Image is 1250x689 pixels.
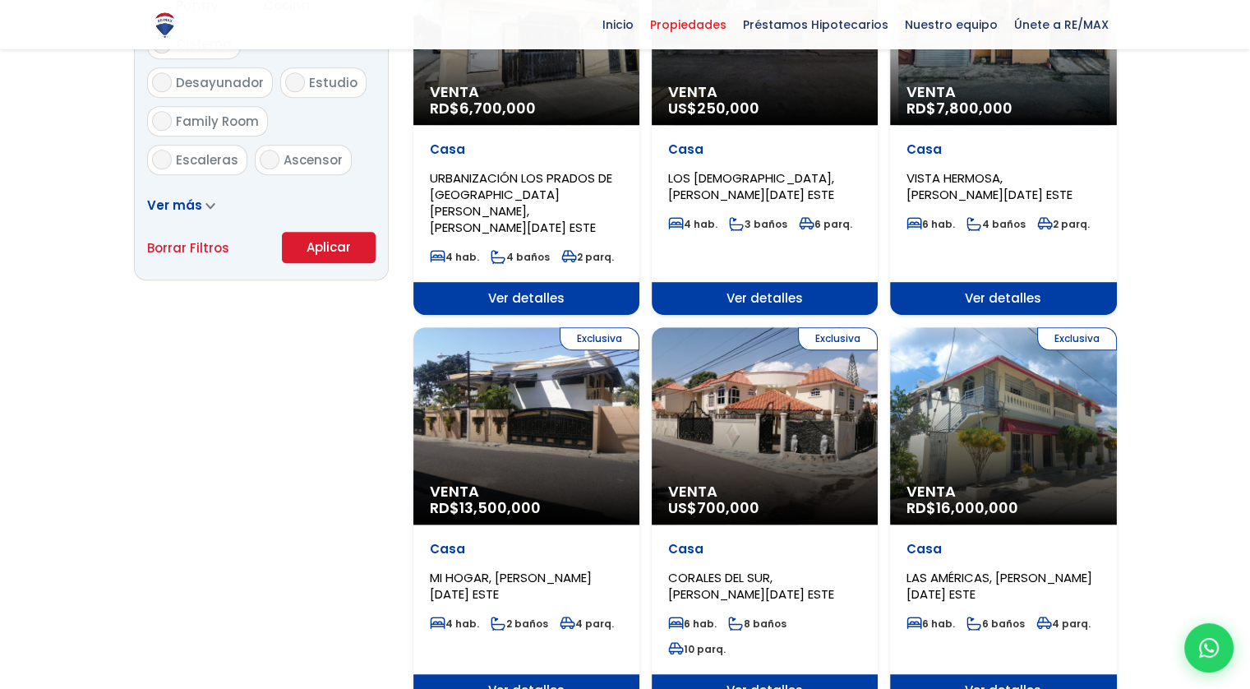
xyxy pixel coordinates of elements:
span: 4 hab. [668,217,717,231]
span: Estudio [309,74,357,91]
input: Ascensor [260,150,279,169]
span: 4 parq. [560,617,614,631]
button: Aplicar [282,232,376,263]
input: Escaleras [152,150,172,169]
span: 4 hab. [430,617,479,631]
input: Desayunador [152,72,172,92]
span: Venta [906,483,1100,500]
input: Family Room [152,111,172,131]
p: Casa [668,541,861,557]
span: LOS [DEMOGRAPHIC_DATA], [PERSON_NAME][DATE] ESTE [668,169,834,203]
span: 13,500,000 [459,497,541,518]
p: Casa [668,141,861,158]
span: Venta [906,84,1100,100]
span: 6,700,000 [459,98,536,118]
span: Venta [430,483,623,500]
span: RD$ [430,497,541,518]
span: Nuestro equipo [897,12,1006,37]
span: URBANIZACIÓN LOS PRADOS DE [GEOGRAPHIC_DATA][PERSON_NAME], [PERSON_NAME][DATE] ESTE [430,169,612,236]
span: Venta [430,84,623,100]
span: 2 parq. [1037,217,1090,231]
span: CORALES DEL SUR, [PERSON_NAME][DATE] ESTE [668,569,834,603]
span: Ver más [147,197,202,214]
span: Ver detalles [413,282,639,315]
span: Desayunador [176,74,264,91]
span: Venta [668,84,861,100]
span: Exclusiva [560,327,639,350]
span: Ver detalles [890,282,1116,315]
input: Estudio [285,72,305,92]
span: US$ [668,98,759,118]
span: 4 hab. [430,250,479,264]
span: 700,000 [697,497,759,518]
a: Ver más [147,197,215,214]
span: 6 hab. [906,617,955,631]
p: Casa [430,141,623,158]
a: Borrar Filtros [147,238,229,258]
span: Family Room [176,113,259,130]
span: 2 parq. [561,250,614,264]
span: 3 baños [729,217,787,231]
span: MI HOGAR, [PERSON_NAME][DATE] ESTE [430,569,592,603]
span: Propiedades [642,12,735,37]
p: Casa [906,541,1100,557]
span: 10 parq. [668,642,726,656]
span: RD$ [906,98,1012,118]
span: LAS AMÉRICAS, [PERSON_NAME][DATE] ESTE [906,569,1092,603]
span: 250,000 [697,98,759,118]
span: RD$ [430,98,536,118]
span: 4 baños [491,250,550,264]
span: VISTA HERMOSA, [PERSON_NAME][DATE] ESTE [906,169,1072,203]
span: US$ [668,497,759,518]
span: 7,800,000 [936,98,1012,118]
p: Casa [906,141,1100,158]
span: Ascensor [284,151,343,169]
span: 6 hab. [906,217,955,231]
span: Escaleras [176,151,238,169]
span: Ver detalles [652,282,878,315]
span: Exclusiva [1037,327,1117,350]
span: Exclusiva [798,327,878,350]
span: 2 baños [491,617,548,631]
span: 4 baños [966,217,1026,231]
span: 6 hab. [668,617,717,631]
span: 16,000,000 [936,497,1018,518]
span: 8 baños [728,617,786,631]
span: 4 parq. [1036,617,1091,631]
span: 6 parq. [799,217,852,231]
img: Logo de REMAX [150,11,179,39]
span: Únete a RE/MAX [1006,12,1117,37]
p: Casa [430,541,623,557]
span: Inicio [594,12,642,37]
span: Préstamos Hipotecarios [735,12,897,37]
span: Venta [668,483,861,500]
span: RD$ [906,497,1018,518]
span: 6 baños [966,617,1025,631]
